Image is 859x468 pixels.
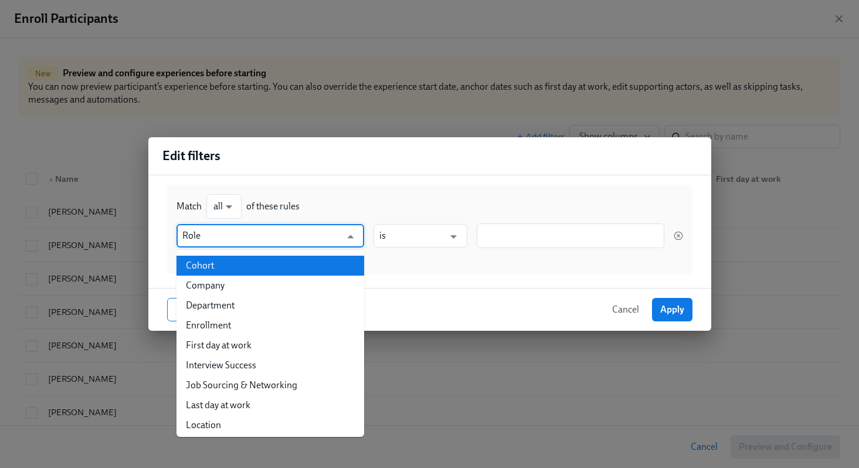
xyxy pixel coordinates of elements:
[341,228,359,246] button: Close
[176,435,364,455] li: Offer Negotiations
[176,296,364,316] li: Department
[176,415,364,435] li: Location
[176,355,364,375] li: Interview Success
[444,228,463,246] button: Open
[206,194,242,219] div: all
[176,335,364,355] li: First day at work
[612,304,639,316] span: Cancel
[176,256,364,276] li: Cohort
[176,316,364,335] li: Enrollment
[176,375,364,395] li: Job Sourcing & Networking
[176,200,202,213] div: Match
[176,395,364,415] li: Last day at work
[246,200,300,213] div: of these rules
[604,298,647,321] button: Cancel
[162,147,220,165] h4: Edit filters
[167,298,245,321] button: Remove filters
[176,276,364,296] li: Company
[652,298,692,321] button: Apply
[660,304,684,316] span: Apply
